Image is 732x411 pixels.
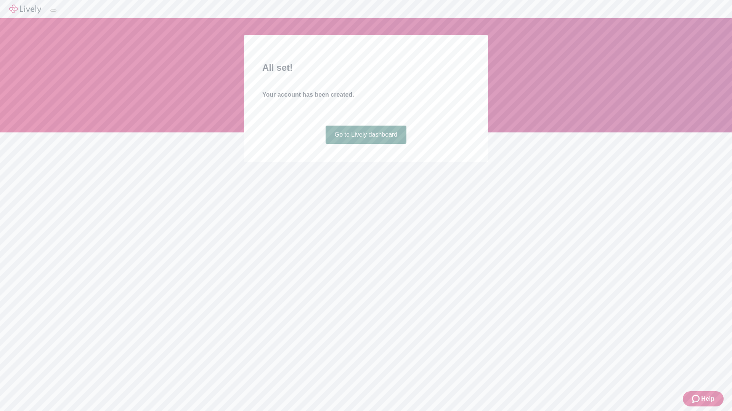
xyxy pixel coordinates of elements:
[326,126,407,144] a: Go to Lively dashboard
[9,5,41,14] img: Lively
[683,391,724,406] button: Zendesk support iconHelp
[701,394,714,403] span: Help
[262,61,470,75] h2: All set!
[692,394,701,403] svg: Zendesk support icon
[50,10,56,12] button: Log out
[262,90,470,99] h4: Your account has been created.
